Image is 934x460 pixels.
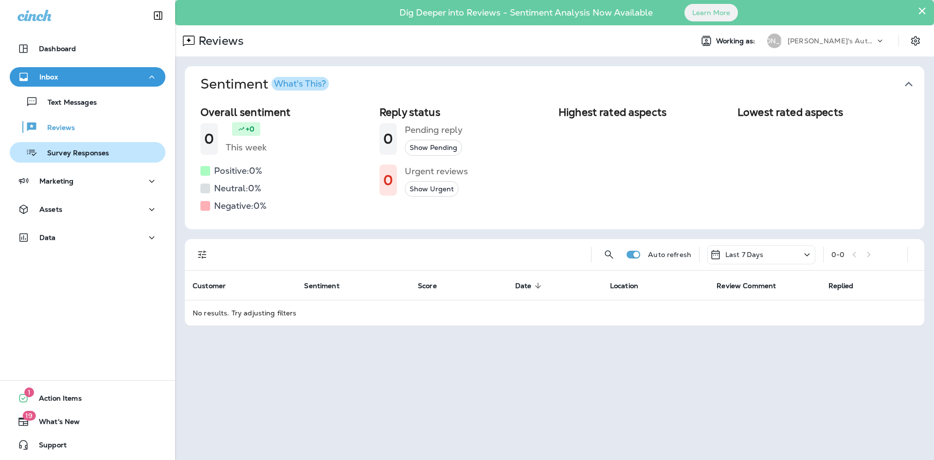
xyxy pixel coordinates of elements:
[29,394,82,406] span: Action Items
[39,73,58,81] p: Inbox
[907,32,924,50] button: Settings
[226,140,267,155] h5: This week
[274,79,326,88] div: What's This?
[10,228,165,247] button: Data
[10,92,165,112] button: Text Messages
[10,171,165,191] button: Marketing
[383,131,393,147] h1: 0
[195,34,244,48] p: Reviews
[193,281,238,290] span: Customer
[200,106,372,118] h2: Overall sentiment
[599,245,619,264] button: Search Reviews
[788,37,875,45] p: [PERSON_NAME]'s Auto & Tire
[39,177,73,185] p: Marketing
[917,3,927,18] button: Close
[717,282,776,290] span: Review Comment
[39,205,62,213] p: Assets
[22,411,36,421] span: 19
[37,124,75,133] p: Reviews
[371,11,681,14] p: Dig Deeper into Reviews - Sentiment Analysis Now Available
[193,66,932,102] button: SentimentWhat's This?
[767,34,782,48] div: [PERSON_NAME]
[737,106,909,118] h2: Lowest rated aspects
[828,281,866,290] span: Replied
[204,131,214,147] h1: 0
[24,387,34,397] span: 1
[405,181,459,197] button: Show Urgent
[200,76,329,92] h1: Sentiment
[246,124,254,134] p: +0
[405,122,463,138] h5: Pending reply
[214,181,261,196] h5: Neutral: 0 %
[29,418,80,429] span: What's New
[39,45,76,53] p: Dashboard
[10,435,165,455] button: Support
[405,164,468,179] h5: Urgent reviews
[144,6,172,25] button: Collapse Sidebar
[38,98,97,108] p: Text Messages
[515,281,544,290] span: Date
[725,251,764,258] p: Last 7 Days
[185,300,924,326] td: No results. Try adjusting filters
[716,37,757,45] span: Working as:
[648,251,691,258] p: Auto refresh
[515,282,532,290] span: Date
[10,39,165,58] button: Dashboard
[418,282,437,290] span: Score
[558,106,730,118] h2: Highest rated aspects
[379,106,551,118] h2: Reply status
[193,245,212,264] button: Filters
[37,149,109,158] p: Survey Responses
[185,102,924,229] div: SentimentWhat's This?
[717,281,789,290] span: Review Comment
[10,142,165,163] button: Survey Responses
[214,163,262,179] h5: Positive: 0 %
[828,282,854,290] span: Replied
[10,67,165,87] button: Inbox
[610,282,638,290] span: Location
[39,234,56,241] p: Data
[684,4,738,21] button: Learn More
[831,251,844,258] div: 0 - 0
[405,140,462,156] button: Show Pending
[304,282,339,290] span: Sentiment
[610,281,651,290] span: Location
[304,281,352,290] span: Sentiment
[214,198,267,214] h5: Negative: 0 %
[193,282,226,290] span: Customer
[418,281,449,290] span: Score
[271,77,329,91] button: What's This?
[10,412,165,431] button: 19What's New
[10,200,165,219] button: Assets
[29,441,67,453] span: Support
[10,388,165,408] button: 1Action Items
[383,172,393,188] h1: 0
[10,117,165,137] button: Reviews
